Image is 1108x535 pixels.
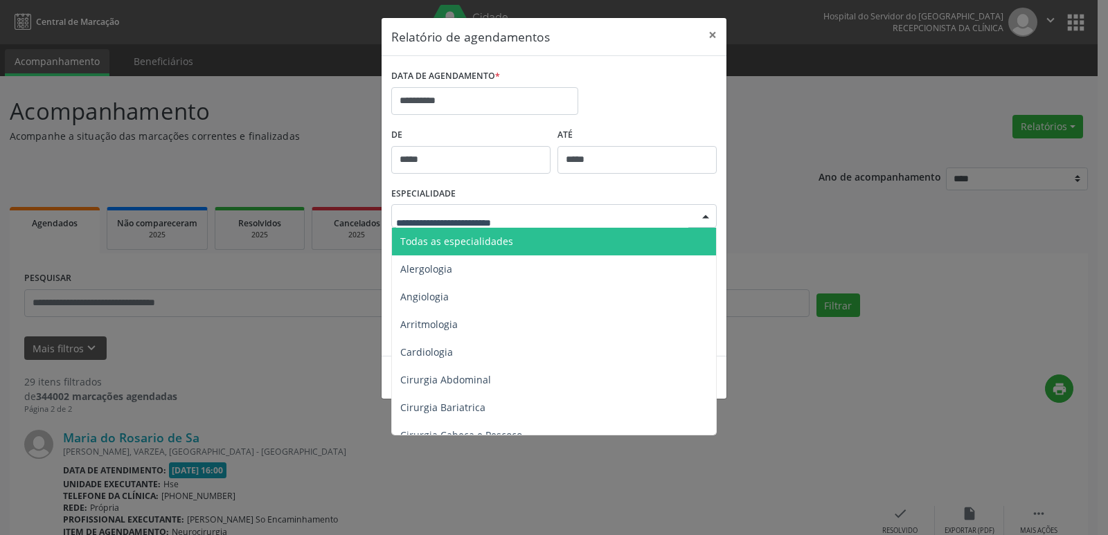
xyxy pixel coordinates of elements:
span: Cirurgia Bariatrica [400,401,485,414]
label: DATA DE AGENDAMENTO [391,66,500,87]
span: Alergologia [400,262,452,275]
span: Cardiologia [400,345,453,359]
span: Cirurgia Cabeça e Pescoço [400,428,522,442]
span: Angiologia [400,290,449,303]
label: ATÉ [557,125,717,146]
span: Arritmologia [400,318,458,331]
span: Cirurgia Abdominal [400,373,491,386]
span: Todas as especialidades [400,235,513,248]
h5: Relatório de agendamentos [391,28,550,46]
label: De [391,125,551,146]
label: ESPECIALIDADE [391,183,456,205]
button: Close [699,18,726,52]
